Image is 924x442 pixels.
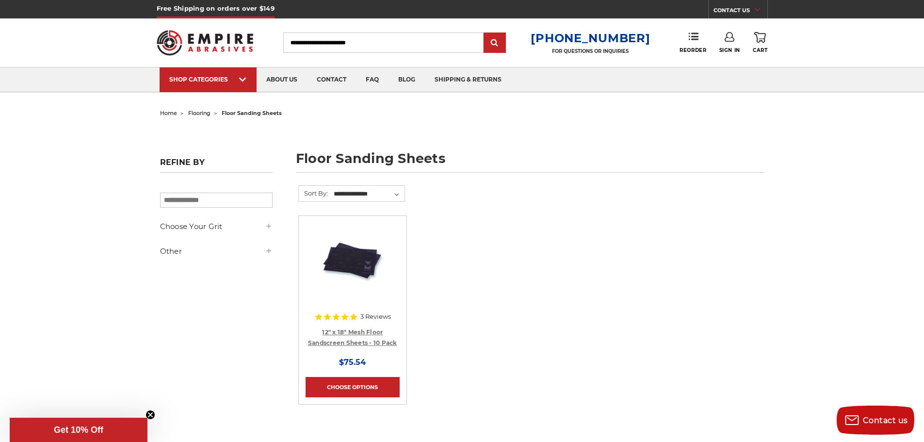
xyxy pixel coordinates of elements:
[257,67,307,92] a: about us
[531,48,650,54] p: FOR QUESTIONS OR INQUIRIES
[306,377,400,397] a: Choose Options
[160,246,273,257] h5: Other
[306,223,400,317] a: 12" x 18" Floor Sanding Screens
[307,67,356,92] a: contact
[146,410,155,420] button: Close teaser
[863,416,908,425] span: Contact us
[169,76,247,83] div: SHOP CATEGORIES
[360,313,391,320] span: 3 Reviews
[314,223,391,300] img: 12" x 18" Floor Sanding Screens
[425,67,511,92] a: shipping & returns
[222,110,282,116] span: floor sanding sheets
[680,32,706,53] a: Reorder
[485,33,504,53] input: Submit
[356,67,389,92] a: faq
[160,158,273,173] h5: Refine by
[299,186,328,200] label: Sort By:
[339,358,366,367] span: $75.54
[837,406,914,435] button: Contact us
[10,418,147,442] div: Get 10% OffClose teaser
[160,110,177,116] a: home
[753,32,767,53] a: Cart
[389,67,425,92] a: blog
[713,5,767,18] a: CONTACT US
[188,110,211,116] a: flooring
[719,47,740,53] span: Sign In
[753,47,767,53] span: Cart
[157,24,254,62] img: Empire Abrasives
[308,328,397,347] a: 12" x 18" Mesh Floor Sandscreen Sheets - 10 Pack
[296,152,764,173] h1: floor sanding sheets
[531,31,650,45] a: [PHONE_NUMBER]
[680,47,706,53] span: Reorder
[54,425,103,435] span: Get 10% Off
[332,187,405,201] select: Sort By:
[160,221,273,232] h5: Choose Your Grit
